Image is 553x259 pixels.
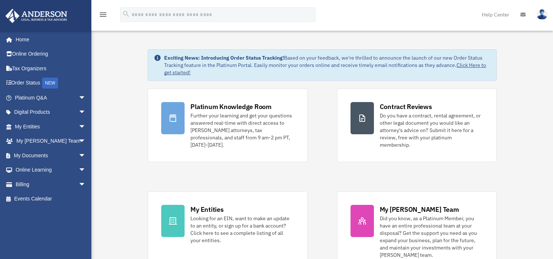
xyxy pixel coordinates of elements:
a: menu [99,13,107,19]
div: Further your learning and get your questions answered real-time with direct access to [PERSON_NAM... [190,112,294,149]
a: Events Calendar [5,192,97,206]
span: arrow_drop_down [79,148,93,163]
div: Looking for an EIN, want to make an update to an entity, or sign up for a bank account? Click her... [190,215,294,244]
div: My Entities [190,205,223,214]
div: NEW [42,78,58,89]
i: menu [99,10,107,19]
div: My [PERSON_NAME] Team [380,205,459,214]
a: Online Learningarrow_drop_down [5,163,97,177]
img: User Pic [537,9,548,20]
a: Digital Productsarrow_drop_down [5,105,97,120]
span: arrow_drop_down [79,177,93,192]
a: Order StatusNEW [5,76,97,91]
a: Online Ordering [5,47,97,61]
div: Did you know, as a Platinum Member, you have an entire professional team at your disposal? Get th... [380,215,483,259]
a: My Documentsarrow_drop_down [5,148,97,163]
span: arrow_drop_down [79,90,93,105]
strong: Exciting News: Introducing Order Status Tracking! [164,55,284,61]
a: Tax Organizers [5,61,97,76]
a: Platinum Q&Aarrow_drop_down [5,90,97,105]
div: Platinum Knowledge Room [190,102,272,111]
div: Based on your feedback, we're thrilled to announce the launch of our new Order Status Tracking fe... [164,54,490,76]
a: Click Here to get started! [164,62,486,76]
a: My [PERSON_NAME] Teamarrow_drop_down [5,134,97,149]
i: search [122,10,130,18]
div: Contract Reviews [380,102,432,111]
div: Do you have a contract, rental agreement, or other legal document you would like an attorney's ad... [380,112,483,149]
span: arrow_drop_down [79,163,93,178]
a: Platinum Knowledge Room Further your learning and get your questions answered real-time with dire... [148,89,307,162]
a: Billingarrow_drop_down [5,177,97,192]
a: Home [5,32,93,47]
span: arrow_drop_down [79,119,93,134]
img: Anderson Advisors Platinum Portal [3,9,69,23]
a: My Entitiesarrow_drop_down [5,119,97,134]
a: Contract Reviews Do you have a contract, rental agreement, or other legal document you would like... [337,89,497,162]
span: arrow_drop_down [79,105,93,120]
span: arrow_drop_down [79,134,93,149]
